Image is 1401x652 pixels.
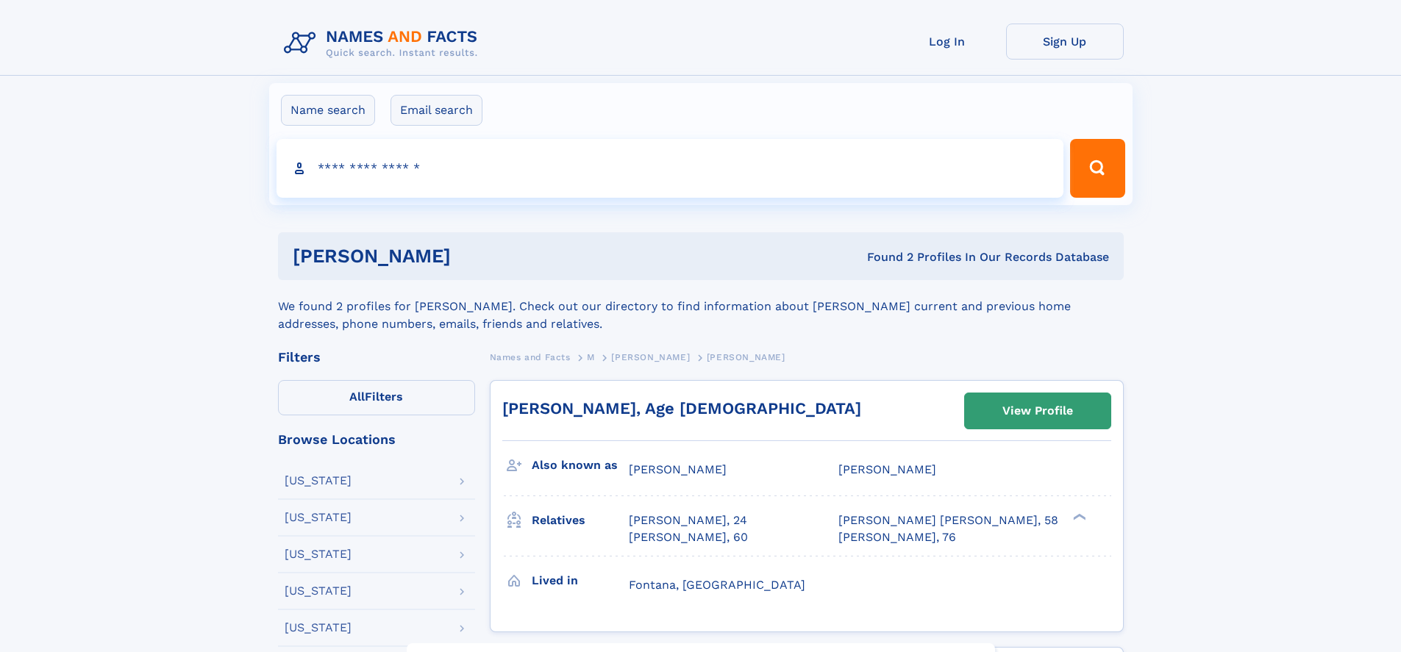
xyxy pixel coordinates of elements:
span: [PERSON_NAME] [611,352,690,362]
a: [PERSON_NAME] [611,348,690,366]
a: M [587,348,595,366]
label: Filters [278,380,475,415]
a: Sign Up [1006,24,1124,60]
h1: [PERSON_NAME] [293,247,659,265]
span: M [587,352,595,362]
h3: Relatives [532,508,629,533]
button: Search Button [1070,139,1124,198]
span: [PERSON_NAME] [629,462,727,476]
label: Name search [281,95,375,126]
div: [US_STATE] [285,622,352,634]
div: ❯ [1069,512,1087,522]
div: View Profile [1002,394,1073,428]
a: [PERSON_NAME], Age [DEMOGRAPHIC_DATA] [502,399,861,418]
span: Fontana, [GEOGRAPHIC_DATA] [629,578,805,592]
span: [PERSON_NAME] [707,352,785,362]
div: Found 2 Profiles In Our Records Database [659,249,1109,265]
div: [US_STATE] [285,548,352,560]
div: We found 2 profiles for [PERSON_NAME]. Check out our directory to find information about [PERSON_... [278,280,1124,333]
a: [PERSON_NAME], 24 [629,512,747,529]
a: View Profile [965,393,1111,429]
img: Logo Names and Facts [278,24,490,63]
span: [PERSON_NAME] [838,462,936,476]
a: [PERSON_NAME], 76 [838,529,956,545]
label: Email search [391,95,482,126]
div: [US_STATE] [285,512,352,523]
a: [PERSON_NAME], 60 [629,529,748,545]
h3: Lived in [532,568,629,593]
h3: Also known as [532,453,629,478]
a: [PERSON_NAME] [PERSON_NAME], 58 [838,512,1058,529]
div: [US_STATE] [285,585,352,597]
a: Log In [888,24,1006,60]
a: Names and Facts [490,348,571,366]
div: Filters [278,351,475,364]
input: search input [277,139,1064,198]
div: [US_STATE] [285,475,352,487]
span: All [349,390,365,404]
div: Browse Locations [278,433,475,446]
